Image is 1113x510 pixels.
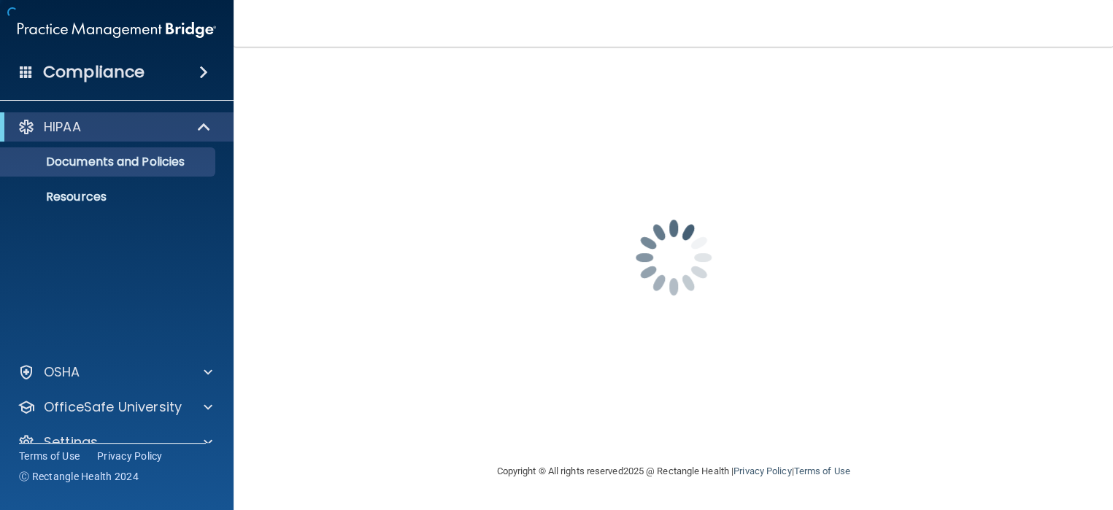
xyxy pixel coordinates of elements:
[97,449,163,463] a: Privacy Policy
[9,155,209,169] p: Documents and Policies
[19,449,80,463] a: Terms of Use
[18,363,212,381] a: OSHA
[43,62,145,82] h4: Compliance
[9,190,209,204] p: Resources
[18,15,216,45] img: PMB logo
[19,469,139,484] span: Ⓒ Rectangle Health 2024
[407,448,940,495] div: Copyright © All rights reserved 2025 @ Rectangle Health | |
[44,398,182,416] p: OfficeSafe University
[733,465,791,476] a: Privacy Policy
[44,433,98,451] p: Settings
[44,363,80,381] p: OSHA
[18,433,212,451] a: Settings
[44,118,81,136] p: HIPAA
[18,118,212,136] a: HIPAA
[18,398,212,416] a: OfficeSafe University
[601,185,747,331] img: spinner.e123f6fc.gif
[793,465,850,476] a: Terms of Use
